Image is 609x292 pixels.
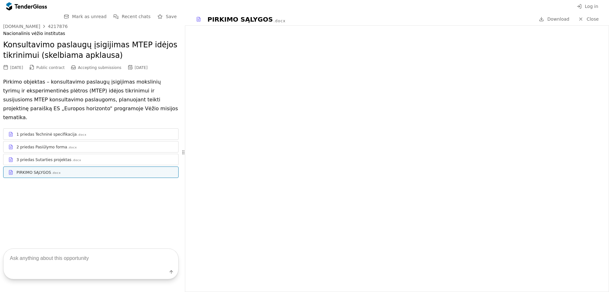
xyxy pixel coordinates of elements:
[36,65,65,70] span: Public contract
[166,14,177,19] span: Save
[48,24,68,29] div: 4217876
[122,14,151,19] span: Recent chats
[3,24,68,29] a: [DOMAIN_NAME]4217876
[586,17,599,22] span: Close
[16,157,71,162] div: 3 priedas Sutarties projektas
[3,40,179,61] h2: Konsultavimo paslaugų įsigijimas MTEP idėjos tikrinimui (skelbiama apklausa)
[273,18,285,24] div: .docx
[156,13,179,21] button: Save
[62,13,108,21] button: Mark as unread
[537,15,571,23] a: Download
[78,65,121,70] span: Accepting submissions
[575,3,600,10] button: Log in
[77,133,87,137] div: .docx
[16,170,51,175] div: PIRKIMO SĄLYGOS
[72,14,107,19] span: Mark as unread
[207,15,273,24] div: PIRKIMO SĄLYGOS
[3,141,179,153] a: 2 priedas Pasiūlymo forma.docx
[3,166,179,178] a: PIRKIMO SĄLYGOS.docx
[10,65,23,70] div: [DATE]
[16,145,67,150] div: 2 priedas Pasiūlymo forma
[135,65,148,70] div: [DATE]
[72,158,81,162] div: .docx
[3,154,179,165] a: 3 priedas Sutarties projektas.docx
[112,13,153,21] button: Recent chats
[3,24,40,29] div: [DOMAIN_NAME]
[574,15,603,23] a: Close
[52,171,61,175] div: .docx
[3,128,179,140] a: 1 priedas Techninė specifikacija.docx
[3,31,179,36] div: Nacionalinis vėžio institutas
[3,78,179,122] p: Pirkimo objektas – konsultavimo paslaugų įsigijimas mokslinių tyrimų ir eksperimentinės plėtros (...
[547,17,569,22] span: Download
[585,4,598,9] span: Log in
[16,132,77,137] div: 1 priedas Techninė specifikacija
[68,146,77,150] div: .docx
